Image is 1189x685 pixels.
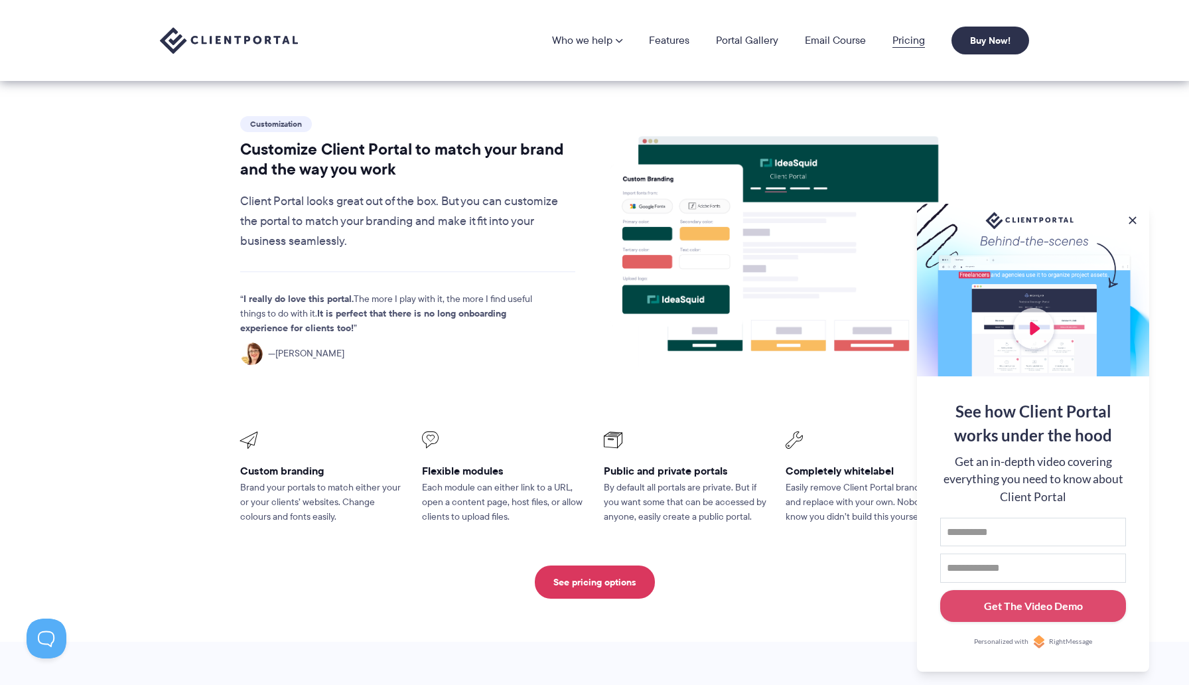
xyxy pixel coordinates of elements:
div: See how Client Portal works under the hood [940,400,1126,447]
a: Portal Gallery [716,35,778,46]
img: Personalized with RightMessage [1032,635,1046,648]
h2: Customize Client Portal to match your brand and the way you work [240,139,575,179]
h3: Custom branding [240,464,403,478]
div: Get an in-depth video covering everything you need to know about Client Portal [940,453,1126,506]
strong: I really do love this portal. [244,291,354,306]
div: Get The Video Demo [984,598,1083,614]
p: Each module can either link to a URL, open a content page, host files, or allow clients to upload... [422,481,585,524]
a: Email Course [805,35,866,46]
span: [PERSON_NAME] [268,346,344,361]
span: Personalized with [974,637,1028,647]
a: See pricing options [535,566,655,599]
h3: Flexible modules [422,464,585,478]
p: Easily remove Client Portal branding and replace with your own. Nobody will know you didn’t build... [786,481,949,524]
a: Buy Now! [951,27,1029,54]
a: Personalized withRightMessage [940,635,1126,648]
p: Brand your portals to match either your or your clients’ websites. Change colours and fonts easily. [240,481,403,524]
a: Features [649,35,689,46]
a: Who we help [552,35,622,46]
iframe: Toggle Customer Support [27,619,66,658]
button: Get The Video Demo [940,590,1126,623]
a: Pricing [892,35,925,46]
h3: Public and private portals [604,464,767,478]
span: Customization [240,116,312,132]
strong: It is perfect that there is no long onboarding experience for clients too! [240,306,506,335]
span: RightMessage [1049,637,1092,647]
p: Client Portal looks great out of the box. But you can customize the portal to match your branding... [240,192,575,252]
h3: Completely whitelabel [786,464,949,478]
p: The more I play with it, the more I find useful things to do with it. [240,292,552,336]
p: By default all portals are private. But if you want some that can be accessed by anyone, easily c... [604,481,767,524]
